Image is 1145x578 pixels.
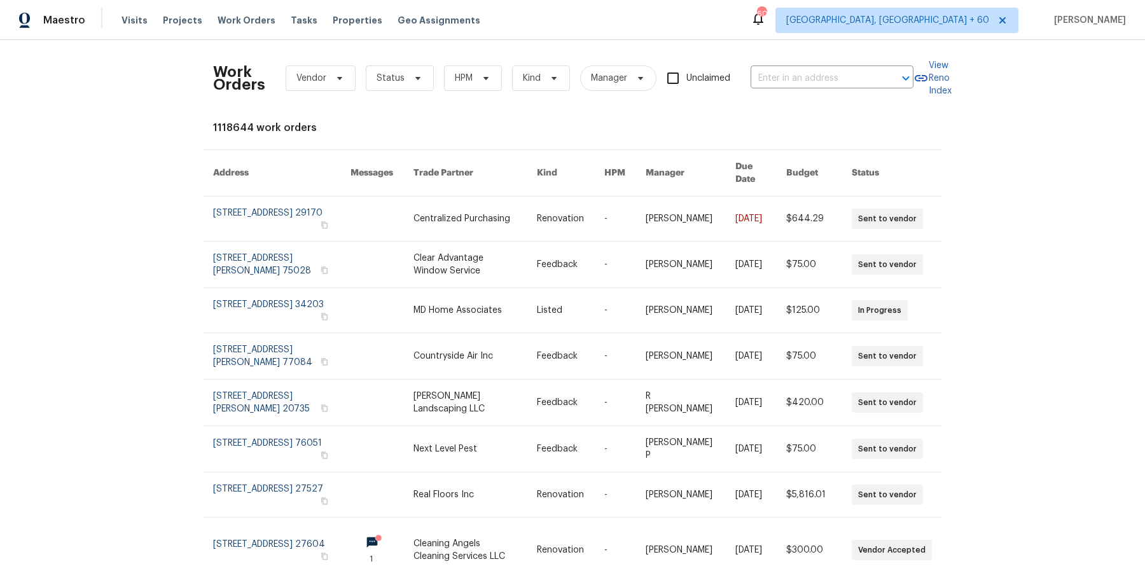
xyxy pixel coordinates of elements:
button: Copy Address [319,265,330,276]
td: [PERSON_NAME] [635,333,725,380]
th: Kind [527,150,594,196]
th: Budget [776,150,842,196]
div: 1118644 work orders [213,121,932,134]
td: - [594,426,635,472]
span: Status [377,72,405,85]
td: [PERSON_NAME] [635,196,725,242]
th: Status [842,150,942,196]
td: Real Floors Inc [403,472,527,518]
td: [PERSON_NAME] [635,288,725,333]
td: [PERSON_NAME] Landscaping LLC [403,380,527,426]
h2: Work Orders [213,65,265,91]
span: Properties [333,14,382,27]
button: Copy Address [319,495,330,507]
td: - [594,196,635,242]
span: Kind [523,72,541,85]
span: Maestro [43,14,85,27]
span: Visits [121,14,148,27]
button: Copy Address [319,403,330,414]
th: Due Date [725,150,776,196]
span: [PERSON_NAME] [1049,14,1126,27]
td: MD Home Associates [403,288,527,333]
td: Listed [527,288,594,333]
span: [GEOGRAPHIC_DATA], [GEOGRAPHIC_DATA] + 60 [786,14,989,27]
td: [PERSON_NAME] [635,472,725,518]
td: - [594,380,635,426]
button: Open [897,69,915,87]
td: - [594,333,635,380]
td: Next Level Pest [403,426,527,472]
div: 604 [757,8,766,20]
span: Work Orders [218,14,275,27]
th: Trade Partner [403,150,527,196]
input: Enter in an address [751,69,878,88]
td: Countryside Air Inc [403,333,527,380]
td: Feedback [527,242,594,288]
td: Feedback [527,380,594,426]
td: Feedback [527,333,594,380]
button: Copy Address [319,450,330,461]
td: Renovation [527,472,594,518]
span: Geo Assignments [398,14,480,27]
td: - [594,242,635,288]
td: Clear Advantage Window Service [403,242,527,288]
span: Tasks [291,16,317,25]
span: Vendor [296,72,326,85]
td: - [594,288,635,333]
span: HPM [455,72,473,85]
th: Address [203,150,340,196]
th: Messages [340,150,403,196]
td: Feedback [527,426,594,472]
a: View Reno Index [913,59,952,97]
td: [PERSON_NAME] [635,242,725,288]
td: [PERSON_NAME] P [635,426,725,472]
button: Copy Address [319,356,330,368]
td: Renovation [527,196,594,242]
th: HPM [594,150,635,196]
td: Centralized Purchasing [403,196,527,242]
button: Copy Address [319,311,330,322]
td: - [594,472,635,518]
span: Projects [163,14,202,27]
button: Copy Address [319,219,330,231]
th: Manager [635,150,725,196]
td: R [PERSON_NAME] [635,380,725,426]
span: Unclaimed [686,72,730,85]
span: Manager [591,72,627,85]
button: Copy Address [319,551,330,562]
